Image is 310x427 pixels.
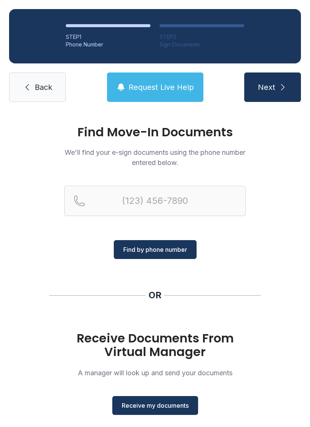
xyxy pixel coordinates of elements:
div: OR [149,289,161,301]
h1: Find Move-In Documents [64,126,246,138]
p: A manager will look up and send your documents [64,368,246,378]
p: We'll find your e-sign documents using the phone number entered below. [64,147,246,168]
div: Phone Number [66,41,150,48]
div: Sign Documents [160,41,244,48]
span: Back [35,82,52,92]
div: STEP 1 [66,33,150,41]
span: Next [258,82,275,92]
div: STEP 2 [160,33,244,41]
span: Request Live Help [129,82,194,92]
span: Find by phone number [123,245,187,254]
h1: Receive Documents From Virtual Manager [64,331,246,359]
span: Receive my documents [122,401,189,410]
input: Reservation phone number [64,186,246,216]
